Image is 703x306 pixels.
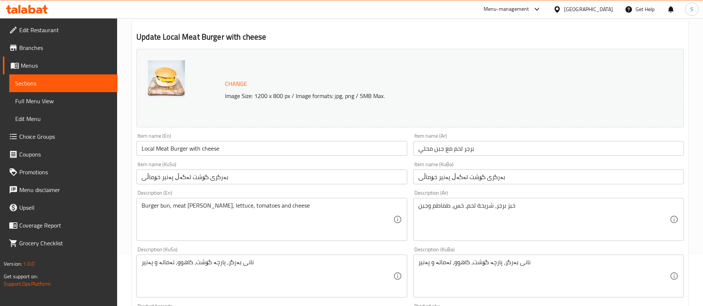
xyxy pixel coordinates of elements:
a: Sections [9,74,117,92]
span: Choice Groups [19,132,112,141]
span: Branches [19,43,112,52]
a: Full Menu View [9,92,117,110]
span: Version: [4,259,22,269]
a: Menu disclaimer [3,181,117,199]
span: Coupons [19,150,112,159]
a: Grocery Checklist [3,234,117,252]
h2: Update Local Meat Burger with cheese [136,31,684,43]
textarea: خبز برجر، شريحة لحم، خس، طماطم وجبن [418,202,670,237]
span: Promotions [19,168,112,176]
span: Sections [15,79,112,88]
p: Image Size: 1200 x 800 px / Image formats: jpg, png / 5MB Max. [222,91,615,100]
input: Enter name KuSo [136,169,407,184]
span: Menu disclaimer [19,185,112,194]
span: Upsell [19,203,112,212]
a: Promotions [3,163,117,181]
span: Full Menu View [15,97,112,105]
input: Enter name En [136,141,407,156]
span: Get support on: [4,272,38,281]
a: Coupons [3,145,117,163]
img: Kubbay_Wasta_Abdulla_Loca638722737002898640.jpg [148,60,185,97]
span: S [690,5,693,13]
div: Menu-management [484,5,529,14]
span: Coverage Report [19,221,112,230]
button: Change [222,76,250,91]
a: Coverage Report [3,216,117,234]
span: Change [225,78,247,89]
a: Edit Menu [9,110,117,128]
a: Upsell [3,199,117,216]
input: Enter name KuBa [413,169,684,184]
a: Branches [3,39,117,57]
a: Edit Restaurant [3,21,117,39]
span: Grocery Checklist [19,239,112,248]
span: Edit Restaurant [19,26,112,34]
input: Enter name Ar [413,141,684,156]
span: Menus [21,61,112,70]
a: Choice Groups [3,128,117,145]
a: Support.OpsPlatform [4,279,51,289]
textarea: نانی بەرگر، پارچە گۆشت، کاهوو، تەماتە و پەنیر [418,259,670,294]
textarea: Burger bun, meat [PERSON_NAME], lettuce, tomatoes and cheese [142,202,393,237]
span: 1.0.0 [23,259,34,269]
a: Menus [3,57,117,74]
span: Edit Menu [15,114,112,123]
textarea: نانی بەرگر، پارچە گۆشت، کاهوو، تەماتە و پەنیر [142,259,393,294]
div: [GEOGRAPHIC_DATA] [564,5,613,13]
